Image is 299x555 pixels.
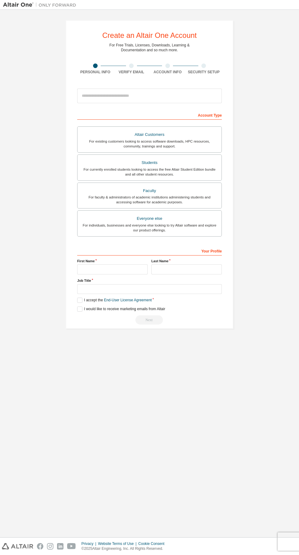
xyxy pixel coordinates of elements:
div: Everyone else [81,214,218,223]
img: linkedin.svg [57,543,63,550]
div: For faculty & administrators of academic institutions administering students and accessing softwa... [81,195,218,205]
div: Security Setup [186,70,222,74]
div: Your Profile [77,246,222,256]
img: facebook.svg [37,543,43,550]
label: First Name [77,259,148,263]
div: Verify Email [113,70,150,74]
div: Cookie Consent [138,541,168,546]
img: altair_logo.svg [2,543,33,550]
div: Altair Customers [81,130,218,139]
a: End-User License Agreement [104,298,152,302]
img: youtube.svg [67,543,76,550]
label: Last Name [151,259,222,263]
img: Altair One [3,2,79,8]
div: Faculty [81,187,218,195]
div: Read and acccept EULA to continue [77,315,222,325]
label: I accept the [77,298,152,303]
div: For existing customers looking to access software downloads, HPC resources, community, trainings ... [81,139,218,149]
label: I would like to receive marketing emails from Altair [77,307,165,312]
label: Job Title [77,278,222,283]
div: Account Info [149,70,186,74]
div: Account Type [77,110,222,120]
div: Website Terms of Use [98,541,138,546]
div: Personal Info [77,70,113,74]
div: For Free Trials, Licenses, Downloads, Learning & Documentation and so much more. [110,43,190,53]
div: Students [81,158,218,167]
div: Create an Altair One Account [102,32,197,39]
div: For individuals, businesses and everyone else looking to try Altair software and explore our prod... [81,223,218,233]
img: instagram.svg [47,543,53,550]
div: For currently enrolled students looking to access the free Altair Student Edition bundle and all ... [81,167,218,177]
div: Privacy [81,541,98,546]
p: © 2025 Altair Engineering, Inc. All Rights Reserved. [81,546,168,551]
